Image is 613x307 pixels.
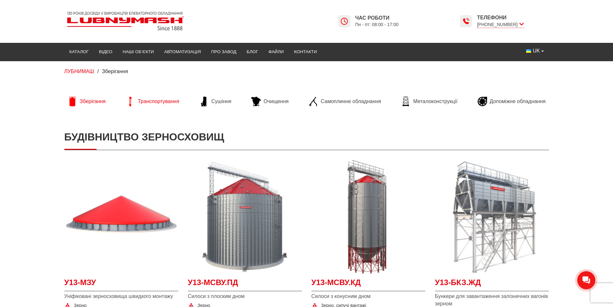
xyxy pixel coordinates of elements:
[321,98,381,105] span: Самоплинне обладнання
[188,277,302,292] a: У13-МСВУ.ПД
[305,97,384,106] a: Самоплинне обладнання
[159,45,206,59] a: Автоматизація
[263,45,289,59] a: Файли
[289,45,322,59] a: Контакти
[80,98,106,105] span: Зберігання
[462,17,470,25] img: Lubnymash time icon
[355,14,399,22] span: Час роботи
[138,98,179,105] span: Транспортування
[435,277,549,292] a: У13-БКЗ.ЖД
[64,45,94,59] a: Каталог
[94,45,118,59] a: Відео
[241,45,263,59] a: Блог
[311,277,425,292] a: У13-МСВУ.КД
[206,45,241,59] a: Про завод
[521,45,549,57] button: UK
[477,14,524,21] span: Телефони
[102,69,128,74] span: Зберігання
[64,97,109,106] a: Зберігання
[248,97,292,106] a: Очищення
[64,9,187,33] img: Lubnymash
[477,21,524,28] span: [PHONE_NUMBER]
[64,277,178,292] a: У13-МЗУ
[188,293,302,300] span: Силоси з плоским дном
[211,98,231,105] span: Сушіння
[355,22,399,28] span: Пн - пт: 08:00 - 17:00
[340,17,348,25] img: Lubnymash time icon
[97,69,98,74] span: /
[64,69,94,74] a: ЛУБНИМАШ
[533,47,540,54] span: UK
[64,293,178,300] span: Уніфіковані зерносховища швидкого монтажу
[490,98,546,105] span: Допоміжне обладнання
[64,124,549,150] h1: Будівництво зерносховищ
[117,45,159,59] a: Наші об’єкти
[122,97,182,106] a: Транспортування
[311,293,425,300] span: Силоси з конусним дном
[526,49,531,53] img: Українська
[196,97,235,106] a: Сушіння
[398,97,460,106] a: Металоконструкції
[413,98,457,105] span: Металоконструкції
[264,98,289,105] span: Очищення
[474,97,549,106] a: Допоміжне обладнання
